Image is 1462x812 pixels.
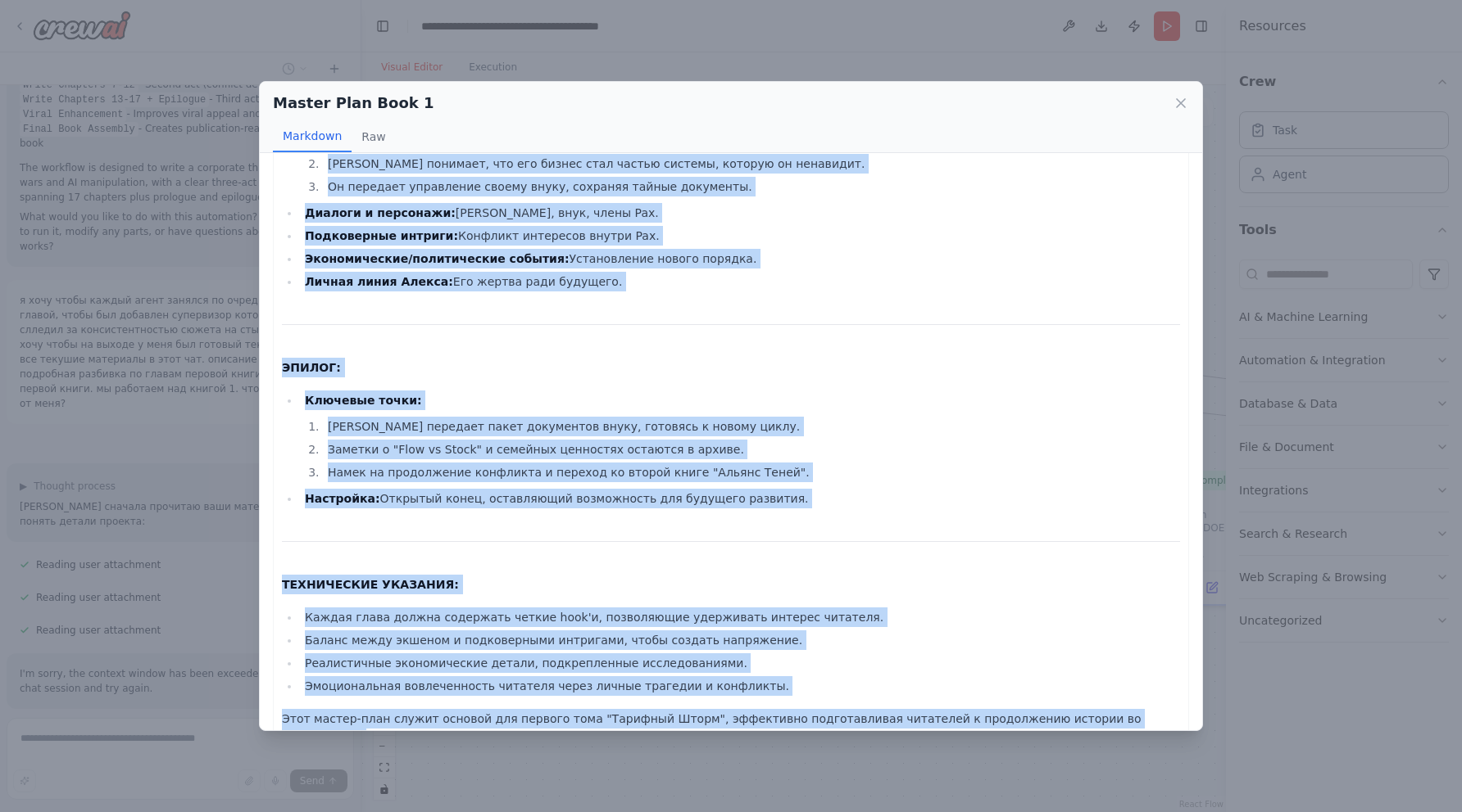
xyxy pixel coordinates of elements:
strong: Настройка: [305,492,380,505]
li: Эмоциональная вовлеченность читателя через личные трагедии и конфликты. [300,676,1180,696]
strong: Диалоги и персонажи: [305,206,456,219]
li: [PERSON_NAME] передает пакет документов внуку, готовясь к новому циклу. [323,417,1180,436]
li: Намек на продолжение конфликта и переход ко второй книге "Альянс Теней". [323,462,1180,482]
li: Баланс между экшеном и подковерными интригами, чтобы создать напряжение. [300,630,1180,650]
li: Открытый конец, оставляющий возможность для будущего развития. [300,489,1180,508]
li: [PERSON_NAME] понимает, что его бизнес стал частью системы, которую он ненавидит. [323,154,1180,174]
li: Он передает управление своему внуку, сохраняя тайные документы. [323,177,1180,196]
button: Markdown [273,121,352,152]
li: Установление нового порядка. [300,249,1180,268]
h2: Master Plan Book 1 [273,92,434,115]
strong: ЭПИЛОГ: [282,361,341,374]
li: Конфликт интересов внутри Pax. [300,226,1180,246]
strong: Личная линия Алекса: [305,275,453,288]
button: Raw [352,121,395,152]
strong: Экономические/политические события: [305,252,570,265]
strong: Ключевые точки: [305,394,422,407]
strong: Подковерные интриги: [305,229,458,242]
strong: ТЕХНИЧЕСКИЕ УКАЗАНИЯ: [282,578,459,591]
p: Этот мастер-план служит основой для первого тома "Тарифный Шторм", эффективно подготавливая читат... [282,709,1180,748]
li: Реалистичные экономические детали, подкрепленные исследованиями. [300,653,1180,673]
li: Каждая глава должна содержать четкие hook'и, позволяющие удерживать интерес читателя. [300,607,1180,627]
li: Заметки о "Flow vs Stock" и семейных ценностях остаются в архиве. [323,440,1180,459]
li: [PERSON_NAME], внук, члены Pax. [300,203,1180,223]
li: Его жертва ради будущего. [300,272,1180,291]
